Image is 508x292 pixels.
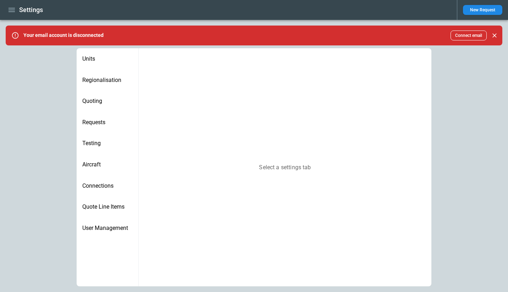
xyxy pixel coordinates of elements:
[82,225,133,232] span: User Management
[82,55,133,62] span: Units
[77,48,138,70] div: Units
[82,182,133,189] span: Connections
[77,90,138,112] div: Quoting
[451,31,487,40] button: Connect email
[82,119,133,126] span: Requests
[255,48,314,286] h6: Select a settings tab
[82,203,133,210] span: Quote Line Items
[463,5,502,15] button: New Request
[19,6,43,14] h1: Settings
[82,161,133,168] span: Aircraft
[490,28,499,43] div: dismiss
[490,31,499,40] button: Close
[23,32,104,38] p: Your email account is disconnected
[77,112,138,133] div: Requests
[82,98,133,105] span: Quoting
[77,217,138,239] div: User Management
[77,196,138,217] div: Quote Line Items
[77,133,138,154] div: Testing
[82,77,133,84] span: Regionalisation
[77,70,138,91] div: Regionalisation
[77,175,138,197] div: Connections
[77,154,138,175] div: Aircraft
[82,140,133,147] span: Testing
